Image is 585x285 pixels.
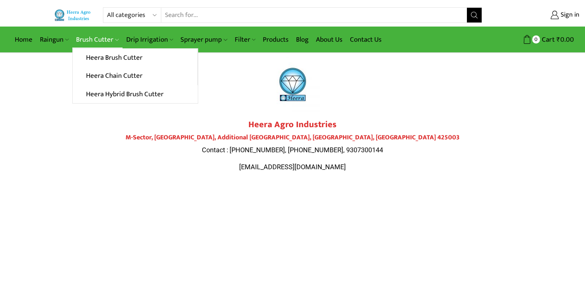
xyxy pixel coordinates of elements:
span: Contact : [PHONE_NUMBER], [PHONE_NUMBER], 9307300144 [202,146,383,154]
span: Cart [540,35,555,45]
span: Sign in [559,10,579,20]
span: ₹ [557,34,560,45]
a: Heera Chain Cutter [73,67,197,85]
a: Sign in [493,8,579,22]
a: Filter [231,31,259,48]
button: Search button [467,8,482,22]
a: Heera Brush Cutter [73,49,197,67]
a: Products [259,31,292,48]
img: heera-logo-1000 [265,57,320,112]
h4: M-Sector, [GEOGRAPHIC_DATA], Additional [GEOGRAPHIC_DATA], [GEOGRAPHIC_DATA], [GEOGRAPHIC_DATA] 4... [86,134,499,142]
a: Contact Us [346,31,385,48]
input: Search for... [161,8,467,22]
a: Drip Irrigation [123,31,177,48]
span: [EMAIL_ADDRESS][DOMAIN_NAME] [239,163,346,171]
span: 0 [532,35,540,43]
a: Brush Cutter [72,31,122,48]
a: 0 Cart ₹0.00 [489,33,574,46]
a: Blog [292,31,312,48]
a: Home [11,31,36,48]
a: About Us [312,31,346,48]
bdi: 0.00 [557,34,574,45]
a: Sprayer pump [177,31,231,48]
a: Raingun [36,31,72,48]
a: Heera Hybrid Brush Cutter [73,85,197,104]
strong: Heera Agro Industries [248,117,337,132]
